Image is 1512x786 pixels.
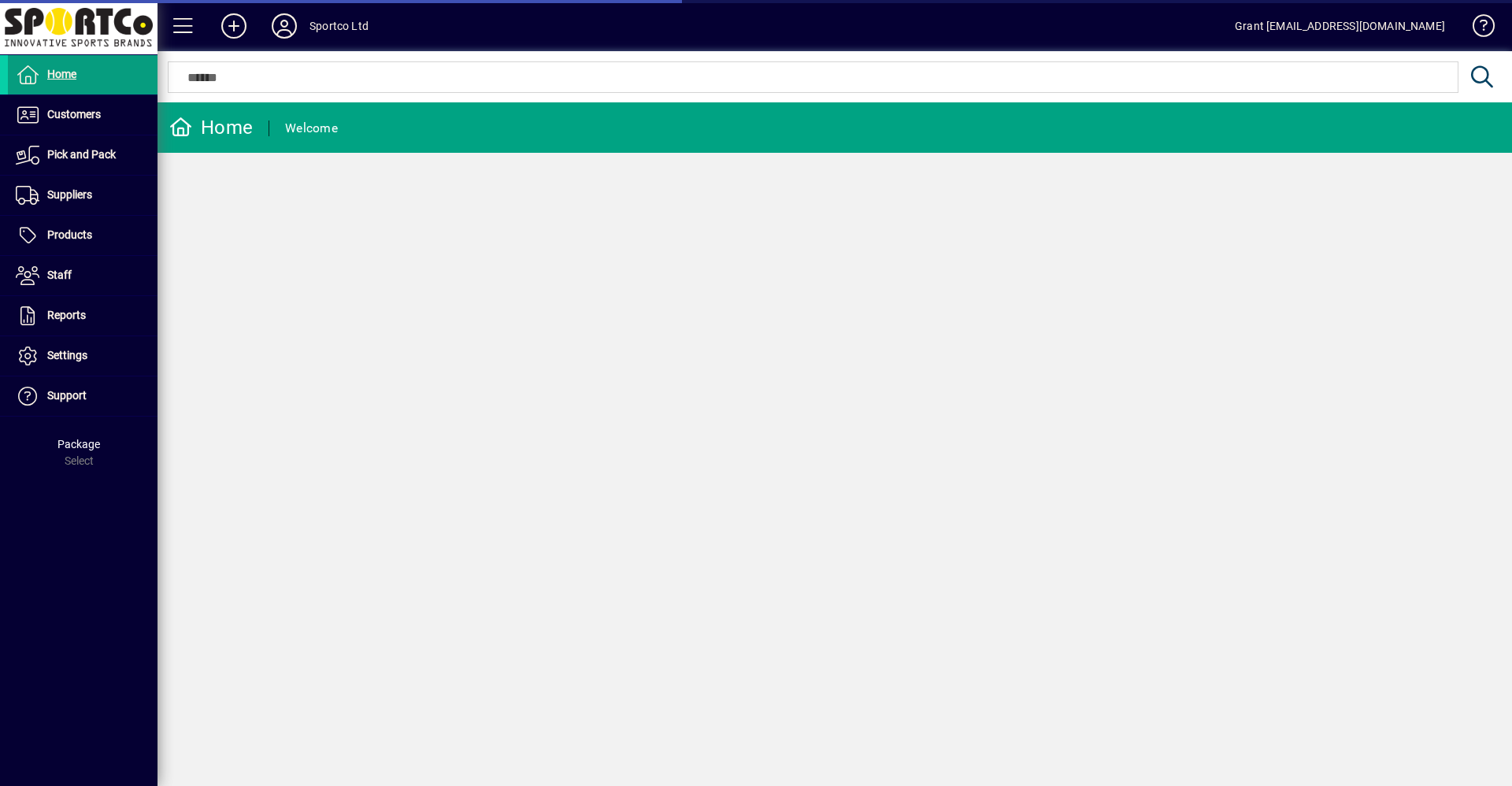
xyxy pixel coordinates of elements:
span: Suppliers [47,188,92,201]
span: Customers [47,108,101,120]
a: Knowledge Base [1461,3,1492,54]
span: Package [57,438,100,450]
button: Add [209,12,259,40]
span: Reports [47,309,86,321]
div: Sportco Ltd [309,13,369,39]
a: Settings [8,336,157,376]
span: Settings [47,349,87,361]
span: Staff [47,269,72,281]
a: Support [8,376,157,416]
div: Welcome [285,116,338,141]
div: Grant [EMAIL_ADDRESS][DOMAIN_NAME] [1235,13,1445,39]
a: Pick and Pack [8,135,157,175]
a: Products [8,216,157,255]
a: Customers [8,95,157,135]
span: Pick and Pack [47,148,116,161]
span: Products [47,228,92,241]
span: Home [47,68,76,80]
button: Profile [259,12,309,40]
a: Reports [8,296,157,336]
a: Suppliers [8,176,157,215]
div: Home [169,115,253,140]
a: Staff [8,256,157,295]
span: Support [47,389,87,402]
